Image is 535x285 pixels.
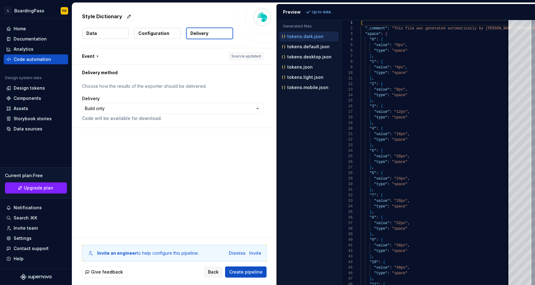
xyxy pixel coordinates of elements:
button: tokens.mobile.json [279,84,339,91]
button: Configuration [134,28,181,39]
p: Generated files [283,24,335,29]
span: Back [208,269,219,275]
span: } [369,254,372,259]
button: Give feedback [82,266,127,278]
span: "12px" [394,110,407,114]
div: 22 [341,137,353,142]
a: Invite team [4,223,68,233]
span: "space" [392,93,407,97]
span: , [407,221,410,225]
button: tokens.dark.json [279,33,339,40]
div: 33 [341,198,353,204]
span: "value" [374,154,389,159]
span: Upgrade plan [24,185,53,191]
button: Notifications [4,203,68,213]
div: Code automation [14,56,51,62]
span: "1" [369,60,376,64]
span: : [387,271,389,275]
span: : [387,93,389,97]
span: : [387,160,389,164]
p: Up to date [312,10,331,15]
span: "16px" [394,132,407,136]
div: 14 [341,92,353,98]
div: Design system data [5,75,41,80]
p: tokens.default.json [287,44,330,49]
div: 42 [341,248,353,254]
span: : [376,82,378,86]
span: : [387,204,389,209]
span: Create pipeline [229,269,263,275]
div: 31 [341,187,353,193]
button: Delivery [186,28,233,39]
span: , [407,154,410,159]
a: Upgrade plan [5,182,67,194]
span: : [378,260,381,264]
div: 40 [341,237,353,243]
span: { [381,82,383,86]
button: tokens.default.json [279,43,339,50]
span: , [407,110,410,114]
p: tokens.desktop.json [287,54,332,59]
span: } [369,277,372,281]
p: Code will be available for download. [82,115,263,121]
span: : [376,238,378,242]
p: Data [86,30,97,36]
span: : [389,132,392,136]
span: : [376,126,378,131]
button: Help [4,254,68,264]
a: Components [4,93,68,103]
div: Home [14,26,26,32]
span: , [372,232,374,236]
p: Style Dictionary [82,13,122,20]
div: 13 [341,87,353,92]
span: } [369,76,372,81]
div: 10 [341,70,353,76]
a: Code automation [4,54,68,64]
span: "space" [392,115,407,120]
div: 12 [341,81,353,87]
a: Storybook stories [4,114,68,124]
div: Assets [14,105,28,112]
div: 30 [341,181,353,187]
span: "value" [374,221,389,225]
span: "6" [369,171,376,175]
div: Preview [283,9,301,15]
span: "value" [374,132,389,136]
span: "10" [369,260,378,264]
button: Data [82,28,129,39]
span: "type" [374,249,387,253]
button: Search ⌘K [4,213,68,223]
span: "type" [374,160,387,164]
div: 37 [341,220,353,226]
div: 18 [341,115,353,120]
span: "value" [374,110,389,114]
a: Data sources [4,124,68,134]
span: "32px" [394,221,407,225]
button: LBoardingPassPR [1,4,71,17]
p: tokens.json [287,65,313,70]
span: "space" [392,71,407,75]
span: "4" [369,126,376,131]
span: "type" [374,93,387,97]
div: Analytics [14,46,33,52]
button: tokens.desktop.json [279,53,339,60]
div: Invite [249,250,261,256]
span: "4px" [394,65,405,70]
span: "space" [392,271,407,275]
span: "type" [374,71,387,75]
span: , [407,132,410,136]
span: "value" [374,243,389,248]
span: } [369,143,372,147]
span: : [387,182,389,186]
span: , [372,188,374,192]
div: PR [62,8,67,13]
div: 27 [341,165,353,170]
span: "space" [392,249,407,253]
p: tokens.dark.json [287,34,324,39]
span: "type" [374,49,387,53]
span: , [372,121,374,125]
span: : [376,60,378,64]
span: { [381,171,383,175]
span: "0px" [394,43,405,47]
span: { [385,32,387,36]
